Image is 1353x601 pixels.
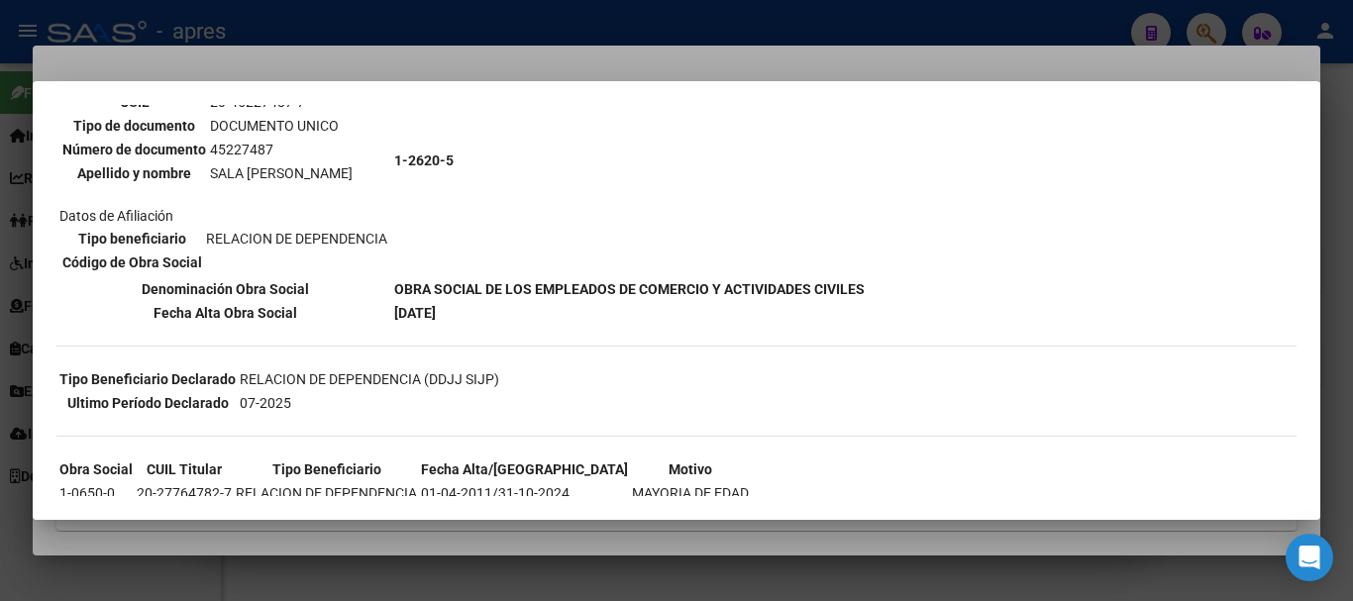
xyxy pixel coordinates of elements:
[58,392,237,414] th: Ultimo Período Declarado
[58,482,134,504] td: 1-0650-0
[58,302,391,324] th: Fecha Alta Obra Social
[205,228,388,250] td: RELACION DE DEPENDENCIA
[631,458,750,480] th: Motivo
[239,368,500,390] td: RELACION DE DEPENDENCIA (DDJJ SIJP)
[394,152,454,168] b: 1-2620-5
[235,482,418,504] td: RELACION DE DEPENDENCIA
[58,45,391,276] td: Datos personales Datos de Afiliación
[420,482,629,504] td: 01-04-2011/31-10-2024
[136,482,233,504] td: 20-27764782-7
[61,228,203,250] th: Tipo beneficiario
[235,458,418,480] th: Tipo Beneficiario
[136,458,233,480] th: CUIL Titular
[394,281,865,297] b: OBRA SOCIAL DE LOS EMPLEADOS DE COMERCIO Y ACTIVIDADES CIVILES
[58,368,237,390] th: Tipo Beneficiario Declarado
[61,115,207,137] th: Tipo de documento
[58,458,134,480] th: Obra Social
[394,305,436,321] b: [DATE]
[1286,534,1333,581] div: Open Intercom Messenger
[61,251,203,273] th: Código de Obra Social
[239,392,500,414] td: 07-2025
[420,458,629,480] th: Fecha Alta/[GEOGRAPHIC_DATA]
[631,482,750,504] td: MAYORIA DE EDAD
[58,278,391,300] th: Denominación Obra Social
[209,139,354,160] td: 45227487
[61,162,207,184] th: Apellido y nombre
[209,162,354,184] td: SALA [PERSON_NAME]
[61,139,207,160] th: Número de documento
[209,115,354,137] td: DOCUMENTO UNICO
